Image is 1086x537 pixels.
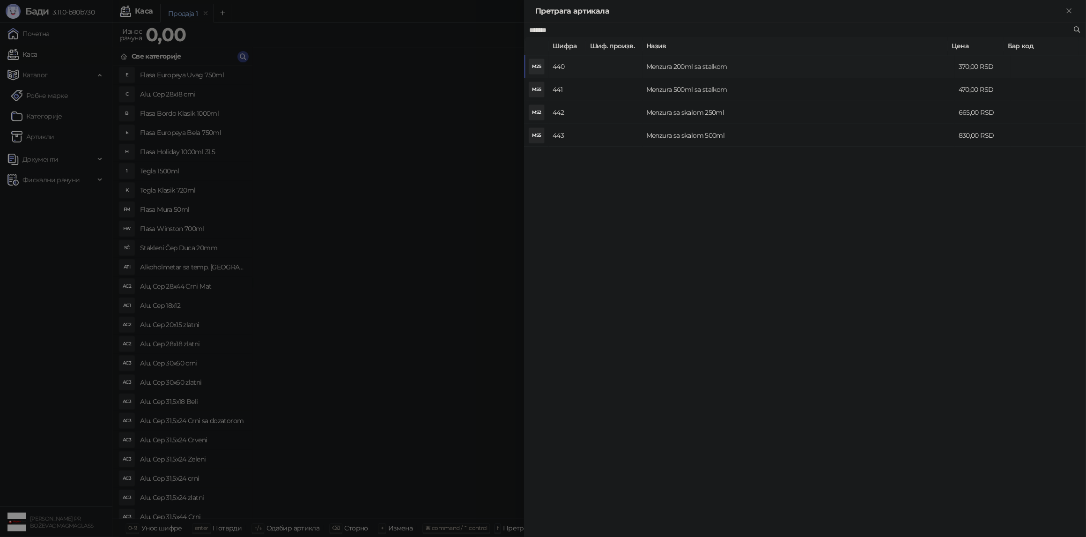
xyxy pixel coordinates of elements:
[549,78,586,101] td: 441
[1064,6,1075,17] button: Close
[549,101,586,124] td: 442
[955,124,1011,147] td: 830,00 RSD
[643,78,955,101] td: Menzura 500ml sa stalkom
[549,37,586,55] th: Шифра
[643,101,955,124] td: Menzura sa skalom 250ml
[529,82,544,97] div: M5S
[955,101,1011,124] td: 665,00 RSD
[535,6,1064,17] div: Претрага артикала
[955,55,1011,78] td: 370,00 RSD
[643,55,955,78] td: Menzura 200ml sa stalkom
[948,37,1004,55] th: Цена
[529,128,544,143] div: MS5
[643,124,955,147] td: Menzura sa skalom 500ml
[643,37,948,55] th: Назив
[529,105,544,120] div: MS2
[549,124,586,147] td: 443
[955,78,1011,101] td: 470,00 RSD
[549,55,586,78] td: 440
[1004,37,1079,55] th: Бар код
[529,59,544,74] div: M2S
[586,37,643,55] th: Шиф. произв.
